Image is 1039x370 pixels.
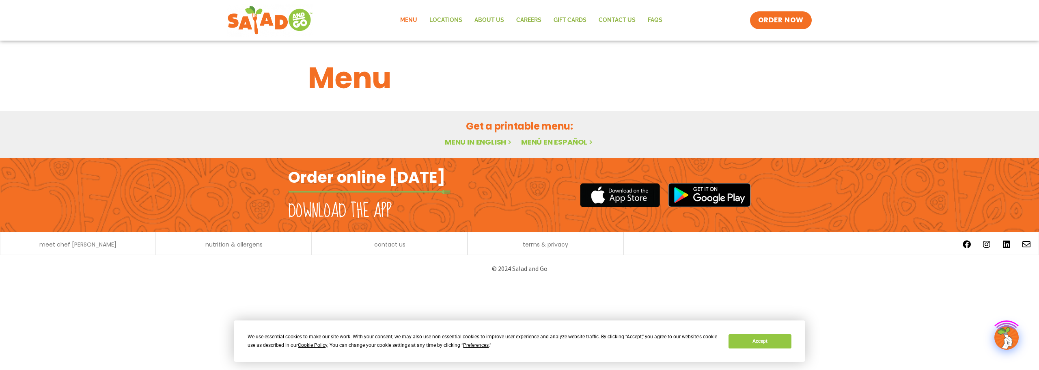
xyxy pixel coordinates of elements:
[394,11,668,30] nav: Menu
[234,320,805,362] div: Cookie Consent Prompt
[292,263,747,274] p: © 2024 Salad and Go
[468,11,510,30] a: About Us
[298,342,327,348] span: Cookie Policy
[445,137,513,147] a: Menu in English
[308,56,731,100] h1: Menu
[394,11,423,30] a: Menu
[288,167,445,187] h2: Order online [DATE]
[548,11,593,30] a: GIFT CARDS
[758,15,804,25] span: ORDER NOW
[521,137,594,147] a: Menú en español
[308,119,731,133] h2: Get a printable menu:
[288,200,392,223] h2: Download the app
[580,182,660,208] img: appstore
[374,242,405,247] a: contact us
[523,242,568,247] a: terms & privacy
[288,190,451,194] img: fork
[423,11,468,30] a: Locations
[39,242,116,247] a: meet chef [PERSON_NAME]
[668,183,751,207] img: google_play
[642,11,668,30] a: FAQs
[510,11,548,30] a: Careers
[248,333,719,350] div: We use essential cookies to make our site work. With your consent, we may also use non-essential ...
[750,11,812,29] a: ORDER NOW
[593,11,642,30] a: Contact Us
[463,342,489,348] span: Preferences
[205,242,263,247] a: nutrition & allergens
[227,4,313,37] img: new-SAG-logo-768×292
[729,334,791,348] button: Accept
